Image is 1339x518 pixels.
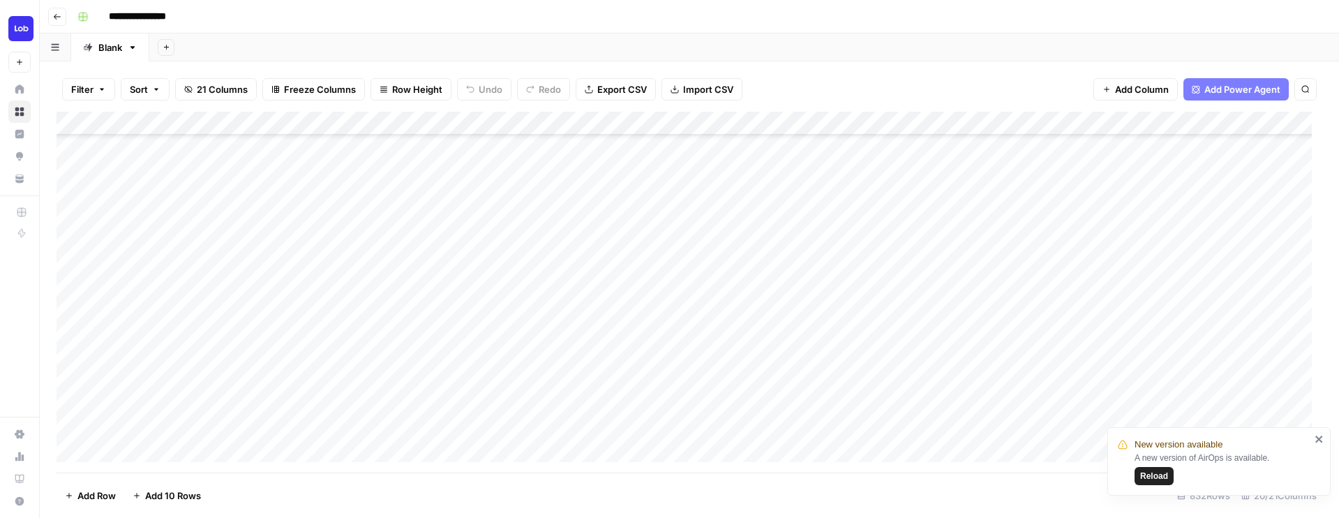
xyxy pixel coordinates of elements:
div: Blank [98,40,122,54]
span: Add Row [77,489,116,503]
span: 21 Columns [197,82,248,96]
span: Undo [479,82,502,96]
span: Freeze Columns [284,82,356,96]
button: Import CSV [661,78,742,101]
button: 21 Columns [175,78,257,101]
img: Lob Logo [8,16,33,41]
span: Redo [539,82,561,96]
span: Import CSV [683,82,733,96]
button: Add 10 Rows [124,484,209,507]
span: Add 10 Rows [145,489,201,503]
button: Row Height [371,78,451,101]
button: Add Column [1093,78,1178,101]
a: Your Data [8,168,31,190]
a: Settings [8,423,31,445]
a: Opportunities [8,145,31,168]
span: Add Power Agent [1204,82,1280,96]
div: 20/21 Columns [1236,484,1322,507]
span: Sort [130,82,148,96]
button: Freeze Columns [262,78,365,101]
button: Add Row [57,484,124,507]
button: Export CSV [576,78,656,101]
button: Add Power Agent [1183,78,1289,101]
span: Filter [71,82,93,96]
a: Learning Hub [8,468,31,490]
button: Workspace: Lob [8,11,31,46]
button: Redo [517,78,570,101]
button: close [1315,434,1324,445]
div: 832 Rows [1172,484,1236,507]
span: Export CSV [597,82,647,96]
button: Sort [121,78,170,101]
span: Row Height [392,82,442,96]
button: Help + Support [8,490,31,512]
span: Reload [1140,470,1168,482]
a: Usage [8,445,31,468]
a: Insights [8,123,31,145]
div: A new version of AirOps is available. [1135,452,1310,485]
a: Blank [71,34,149,61]
button: Filter [62,78,115,101]
span: Add Column [1115,82,1169,96]
button: Reload [1135,467,1174,485]
a: Browse [8,101,31,123]
button: Undo [457,78,511,101]
a: Home [8,78,31,101]
span: New version available [1135,438,1222,452]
